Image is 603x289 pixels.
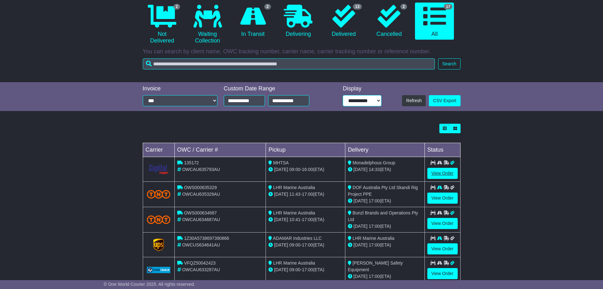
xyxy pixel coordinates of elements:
[273,236,322,241] span: ADAMAR Industries LLC
[104,282,195,287] span: © One World Courier 2025. All rights reserved.
[273,260,315,266] span: LHR Marine Australia
[427,168,458,179] a: View Order
[348,185,418,197] span: DOF Australia Pty Ltd Skandi Rig Project PPE
[279,3,318,40] a: Delivering
[348,210,418,222] span: Bunzl Brands and Operations Pty Ltd
[268,242,342,248] div: - (ETA)
[147,267,171,273] img: GetCarrierServiceLogo
[429,95,460,106] a: CSV Export
[369,274,380,279] span: 17:00
[353,236,394,241] span: LHR Marine Australia
[289,267,300,272] span: 09:00
[348,223,422,230] div: (ETA)
[302,192,313,197] span: 17:00
[302,242,313,247] span: 17:00
[427,193,458,204] a: View Order
[370,3,409,40] a: 2 Cancelled
[348,198,422,204] div: (ETA)
[268,191,342,198] div: - (ETA)
[268,216,342,223] div: - (ETA)
[273,185,315,190] span: LHR Marine Australia
[184,160,199,165] span: 135172
[173,4,180,10] span: 2
[174,143,266,157] td: OWC / Carrier #
[143,143,174,157] td: Carrier
[438,58,460,69] button: Search
[273,210,315,215] span: LHR Marine Australia
[348,242,422,248] div: (ETA)
[400,4,407,10] span: 2
[354,224,367,229] span: [DATE]
[143,48,461,55] p: You can search by client name, OWC tracking number, carrier name, carrier tracking number or refe...
[343,85,381,92] div: Display
[184,185,217,190] span: OWS000635329
[424,143,460,157] td: Status
[147,215,171,224] img: TNT_Domestic.png
[444,4,452,10] span: 17
[427,268,458,279] a: View Order
[143,3,182,47] a: 2 Not Delivered
[182,167,220,172] span: OWCAU635793AU
[289,167,300,172] span: 09:00
[415,3,454,40] a: 17 All
[274,167,288,172] span: [DATE]
[353,4,361,10] span: 13
[184,210,217,215] span: OWS000634687
[354,274,367,279] span: [DATE]
[268,166,342,173] div: - (ETA)
[427,243,458,254] a: View Order
[224,85,325,92] div: Custom Date Range
[274,267,288,272] span: [DATE]
[369,224,380,229] span: 17:00
[147,163,171,175] img: CapitalTransport.png
[348,166,422,173] div: (ETA)
[369,242,380,247] span: 17:00
[354,198,367,203] span: [DATE]
[274,242,288,247] span: [DATE]
[182,217,220,222] span: OWCAU634687AU
[188,3,227,47] a: Waiting Collection
[402,95,426,106] button: Refresh
[348,273,422,280] div: (ETA)
[289,242,300,247] span: 09:00
[184,236,229,241] span: 1Z30A5738697390866
[302,167,313,172] span: 16:00
[302,267,313,272] span: 17:00
[345,143,424,157] td: Delivery
[354,167,367,172] span: [DATE]
[289,192,300,197] span: 11:43
[369,167,380,172] span: 14:33
[302,217,313,222] span: 17:00
[143,85,217,92] div: Invoice
[273,160,289,165] span: MHTSA
[184,260,216,266] span: VFQZ50042423
[182,192,220,197] span: OWCAU635329AU
[353,160,395,165] span: Monadelphous Group
[147,190,171,199] img: TNT_Domestic.png
[266,143,345,157] td: Pickup
[264,4,271,10] span: 2
[348,260,403,272] span: [PERSON_NAME] Safety Equipment
[268,266,342,273] div: - (ETA)
[182,267,220,272] span: OWCAU633287AU
[369,198,380,203] span: 17:00
[153,239,164,251] img: GetCarrierServiceLogo
[274,192,288,197] span: [DATE]
[289,217,300,222] span: 10:41
[427,218,458,229] a: View Order
[182,242,220,247] span: OWCUS634641AU
[233,3,272,40] a: 2 In Transit
[274,217,288,222] span: [DATE]
[324,3,363,40] a: 13 Delivered
[354,242,367,247] span: [DATE]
